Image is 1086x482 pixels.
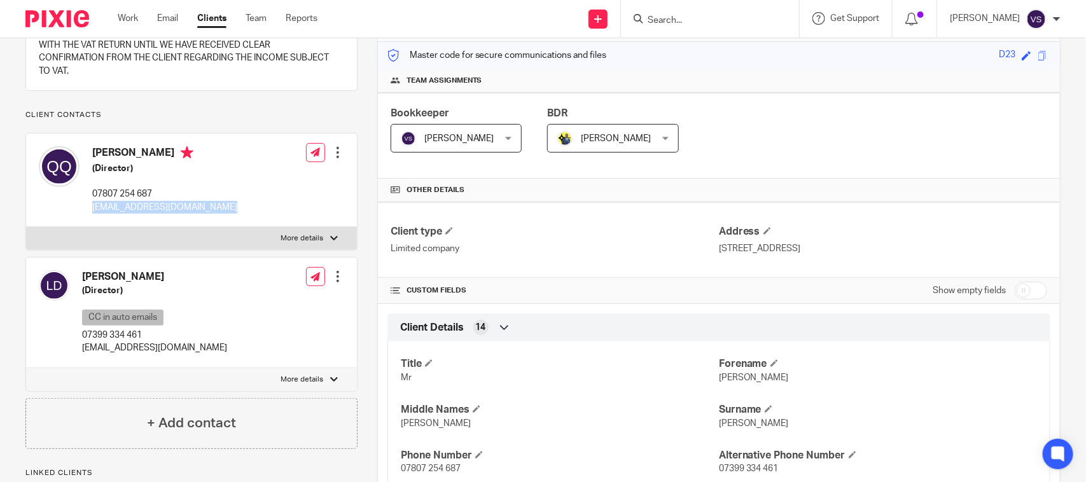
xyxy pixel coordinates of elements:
[281,375,324,385] p: More details
[424,134,494,143] span: [PERSON_NAME]
[950,12,1020,25] p: [PERSON_NAME]
[82,270,227,284] h4: [PERSON_NAME]
[25,10,89,27] img: Pixie
[401,419,471,428] span: [PERSON_NAME]
[719,357,1037,371] h4: Forename
[118,12,138,25] a: Work
[387,49,607,62] p: Master code for secure communications and files
[1026,9,1047,29] img: svg%3E
[82,329,227,341] p: 07399 334 461
[82,284,227,297] h5: (Director)
[581,134,651,143] span: [PERSON_NAME]
[646,15,761,27] input: Search
[400,321,464,334] span: Client Details
[719,373,789,382] span: [PERSON_NAME]
[719,419,789,428] span: [PERSON_NAME]
[25,468,358,478] p: Linked clients
[92,188,237,200] p: 07807 254 687
[82,310,164,326] p: CC in auto emails
[830,14,879,23] span: Get Support
[407,185,464,195] span: Other details
[391,286,719,296] h4: CUSTOM FIELDS
[25,110,358,120] p: Client contacts
[246,12,267,25] a: Team
[547,108,567,118] span: BDR
[92,162,237,175] h5: (Director)
[401,131,416,146] img: svg%3E
[281,233,324,244] p: More details
[999,48,1015,63] div: D23
[719,403,1037,417] h4: Surname
[401,373,412,382] span: Mr
[147,413,236,433] h4: + Add contact
[719,464,779,473] span: 07399 334 461
[391,225,719,238] h4: Client type
[286,12,317,25] a: Reports
[39,270,69,301] img: svg%3E
[719,225,1047,238] h4: Address
[401,449,719,462] h4: Phone Number
[719,449,1037,462] h4: Alternative Phone Number
[401,357,719,371] h4: Title
[157,12,178,25] a: Email
[557,131,573,146] img: Dennis-Starbridge.jpg
[82,341,227,354] p: [EMAIL_ADDRESS][DOMAIN_NAME]
[933,284,1006,297] label: Show empty fields
[407,76,482,86] span: Team assignments
[401,464,461,473] span: 07807 254 687
[92,146,237,162] h4: [PERSON_NAME]
[92,201,237,214] p: [EMAIL_ADDRESS][DOMAIN_NAME]
[39,146,80,187] img: svg%3E
[391,242,719,255] p: Limited company
[181,146,193,159] i: Primary
[401,403,719,417] h4: Middle Names
[391,108,449,118] span: Bookkeeper
[197,12,226,25] a: Clients
[476,321,486,334] span: 14
[719,242,1047,255] p: [STREET_ADDRESS]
